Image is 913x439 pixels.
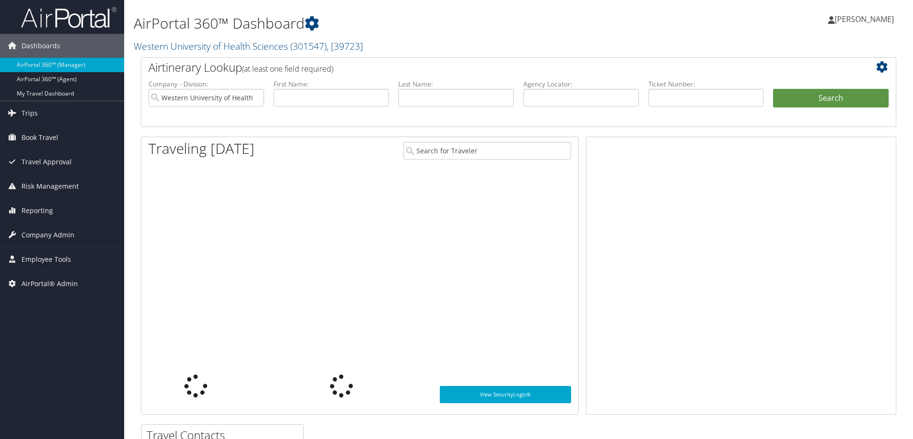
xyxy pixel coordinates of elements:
[828,5,903,33] a: [PERSON_NAME]
[835,14,894,24] span: [PERSON_NAME]
[149,139,255,159] h1: Traveling [DATE]
[21,272,78,296] span: AirPortal® Admin
[149,79,264,89] label: Company - Division:
[398,79,514,89] label: Last Name:
[523,79,639,89] label: Agency Locator:
[21,126,58,150] span: Book Travel
[21,101,38,125] span: Trips
[242,64,333,74] span: (at least one field required)
[274,79,389,89] label: First Name:
[21,150,72,174] span: Travel Approval
[134,40,363,53] a: Western University of Health Sciences
[21,6,117,29] img: airportal-logo.png
[773,89,889,108] button: Search
[403,142,571,160] input: Search for Traveler
[21,199,53,223] span: Reporting
[21,174,79,198] span: Risk Management
[149,59,826,75] h2: Airtinerary Lookup
[327,40,363,53] span: , [ 39723 ]
[21,34,60,58] span: Dashboards
[134,13,647,33] h1: AirPortal 360™ Dashboard
[648,79,764,89] label: Ticket Number:
[21,247,71,271] span: Employee Tools
[440,386,571,403] a: View SecurityLogic®
[21,223,74,247] span: Company Admin
[290,40,327,53] span: ( 301547 )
